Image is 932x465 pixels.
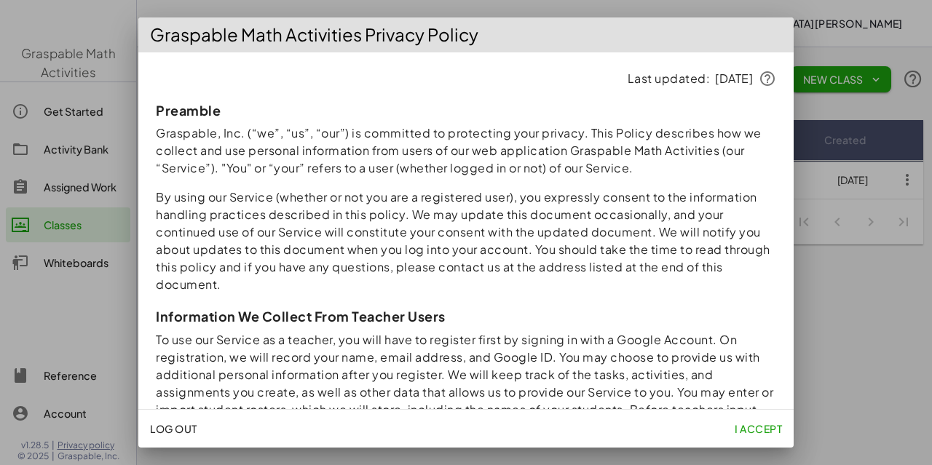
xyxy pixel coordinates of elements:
button: Log Out [144,416,203,442]
div: Graspable Math Activities Privacy Policy [138,17,794,52]
span: I accept [735,422,782,435]
h3: Preamble [156,102,776,119]
span: Log Out [150,422,197,435]
h3: Information We Collect From Teacher Users [156,308,776,325]
p: By using our Service (whether or not you are a registered user), you expressly consent to the inf... [156,188,776,293]
p: Graspable, Inc. (“we”, “us”, “our”) is committed to protecting your privacy. This Policy describe... [156,124,776,177]
p: Last updated: [DATE] [156,70,776,87]
button: I accept [729,416,788,442]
